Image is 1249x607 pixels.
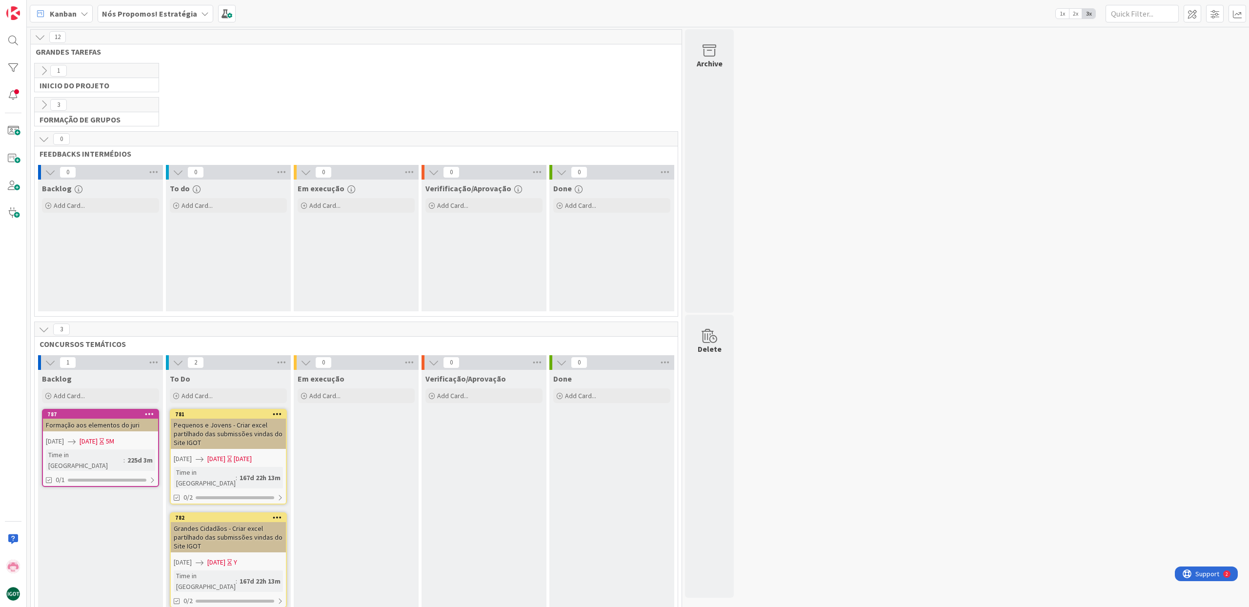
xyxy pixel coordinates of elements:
span: 0 [53,133,70,145]
div: 5M [106,436,114,446]
span: Em execução [298,374,344,384]
div: 167d 22h 13m [237,576,283,587]
div: 787 [47,411,158,418]
div: 781 [171,410,286,419]
div: 2 [51,4,53,12]
span: 3 [53,324,70,335]
span: Add Card... [54,201,85,210]
div: 782Grandes Cidadãos - Criar excel partilhado das submissões vindas do Site IGOT [171,513,286,552]
span: Verificação/Aprovação [425,374,506,384]
div: 167d 22h 13m [237,472,283,483]
div: Archive [697,58,723,69]
div: 787Formação aos elementos do juri [43,410,158,431]
img: Visit kanbanzone.com [6,6,20,20]
b: Nós Propomos! Estratégia [102,9,197,19]
span: CONCURSOS TEMÁTICOS [40,339,665,349]
a: 787Formação aos elementos do juri[DATE][DATE]5MTime in [GEOGRAPHIC_DATA]:225d 3m0/1 [42,409,159,487]
div: 781Pequenos e Jovens - Criar excel partilhado das submissões vindas do Site IGOT [171,410,286,449]
span: 0/1 [56,475,65,485]
span: 1x [1056,9,1069,19]
span: 0 [60,166,76,178]
span: To Do [170,374,190,384]
span: [DATE] [80,436,98,446]
input: Quick Filter... [1106,5,1179,22]
div: [DATE] [234,454,252,464]
span: Add Card... [565,201,596,210]
span: INICIO DO PROJETO [40,81,146,90]
span: 0/2 [183,596,193,606]
span: 0 [571,357,587,368]
span: 1 [60,357,76,368]
span: 2x [1069,9,1082,19]
div: 225d 3m [125,455,155,465]
span: [DATE] [174,557,192,567]
div: Time in [GEOGRAPHIC_DATA] [174,467,236,488]
span: 0 [187,166,204,178]
span: 2 [187,357,204,368]
span: Backlog [42,183,72,193]
div: 781 [175,411,286,418]
span: 1 [50,65,67,77]
div: 787 [43,410,158,419]
div: Grandes Cidadãos - Criar excel partilhado das submissões vindas do Site IGOT [171,522,286,552]
span: 3 [50,99,67,111]
span: To do [170,183,190,193]
span: FORMAÇÃO DE GRUPOS [40,115,146,124]
span: GRANDES TAREFAS [36,47,669,57]
span: 0 [315,166,332,178]
span: 12 [49,31,66,43]
div: Pequenos e Jovens - Criar excel partilhado das submissões vindas do Site IGOT [171,419,286,449]
span: Add Card... [437,391,468,400]
span: Add Card... [54,391,85,400]
span: 0 [315,357,332,368]
span: : [123,455,125,465]
span: 0 [443,166,460,178]
span: [DATE] [207,557,225,567]
span: : [236,472,237,483]
span: Support [20,1,44,13]
span: [DATE] [174,454,192,464]
span: Em execução [298,183,344,193]
span: 0 [443,357,460,368]
div: Formação aos elementos do juri [43,419,158,431]
span: : [236,576,237,587]
a: 781Pequenos e Jovens - Criar excel partilhado das submissões vindas do Site IGOT[DATE][DATE][DATE... [170,409,287,505]
img: avatar [6,587,20,601]
span: Add Card... [437,201,468,210]
div: Y [234,557,237,567]
span: 0/2 [183,492,193,503]
span: [DATE] [207,454,225,464]
span: Add Card... [309,391,341,400]
div: Time in [GEOGRAPHIC_DATA] [174,570,236,592]
span: Done [553,374,572,384]
div: 782 [171,513,286,522]
span: [DATE] [46,436,64,446]
span: Done [553,183,572,193]
span: Backlog [42,374,72,384]
span: Add Card... [181,201,213,210]
span: Add Card... [309,201,341,210]
div: Time in [GEOGRAPHIC_DATA] [46,449,123,471]
span: Add Card... [181,391,213,400]
span: 3x [1082,9,1095,19]
span: Kanban [50,8,77,20]
span: FEEDBACKS INTERMÉDIOS [40,149,665,159]
span: Verifificação/Aprovação [425,183,511,193]
div: 782 [175,514,286,521]
span: Add Card... [565,391,596,400]
div: Delete [698,343,722,355]
img: MR [6,560,20,573]
span: 0 [571,166,587,178]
